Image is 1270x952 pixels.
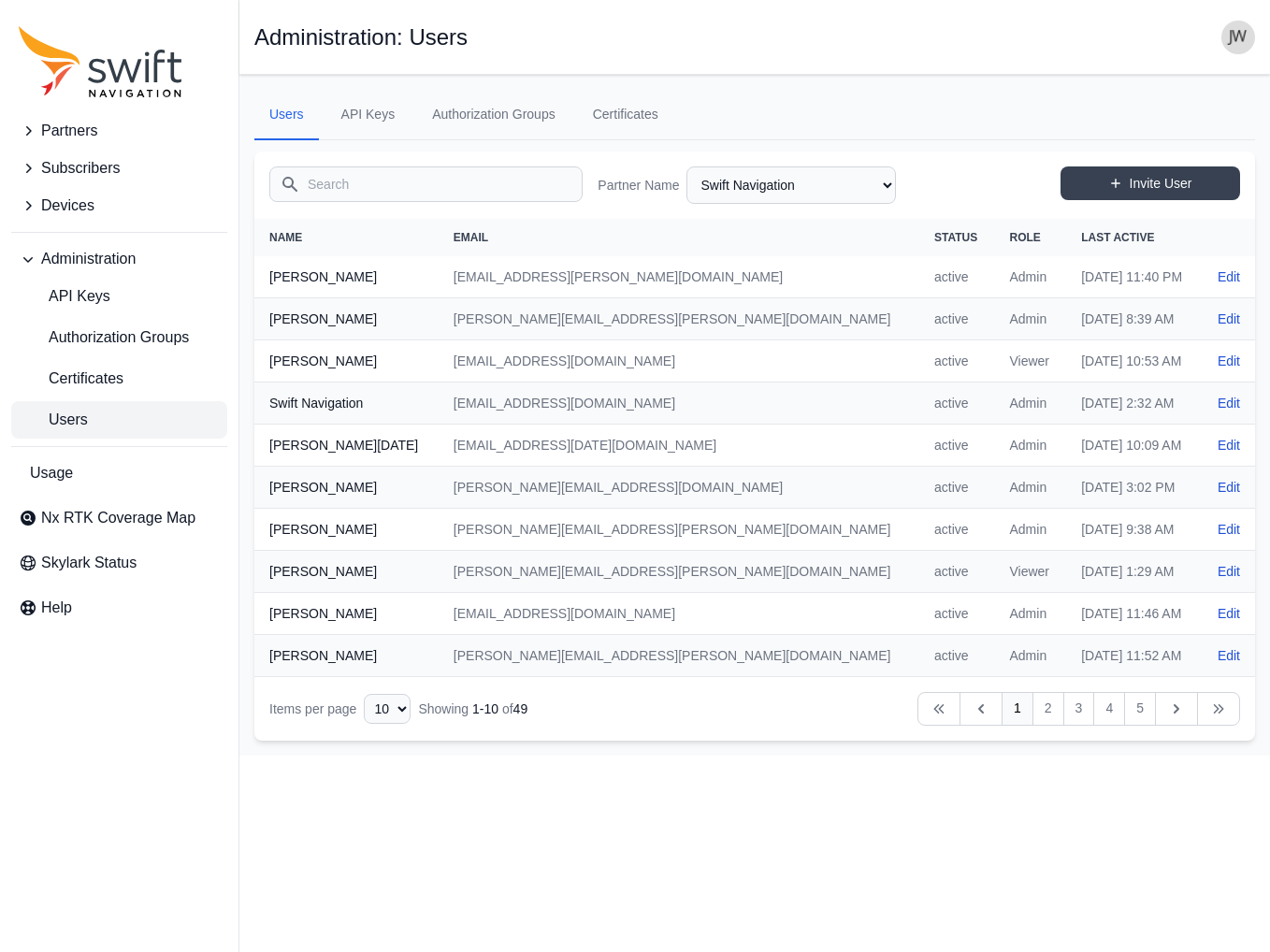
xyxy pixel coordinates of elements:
[254,26,468,49] h1: Administration: Users
[1221,21,1255,54] img: user photo
[11,454,227,492] a: Usage
[254,382,439,425] th: Swift Navigation
[269,166,583,202] input: Search
[598,176,679,195] label: Partner Name
[1066,467,1201,509] td: [DATE] 3:02 PM
[1066,219,1201,256] th: Last Active
[19,285,110,308] span: API Keys
[254,635,439,677] th: [PERSON_NAME]
[919,551,995,593] td: active
[439,467,919,509] td: [PERSON_NAME][EMAIL_ADDRESS][DOMAIN_NAME]
[19,326,189,349] span: Authorization Groups
[11,278,227,315] a: API Keys
[513,701,528,716] span: 49
[254,551,439,593] th: [PERSON_NAME]
[11,544,227,582] a: Skylark Status
[686,166,896,204] select: Partner Name
[1066,425,1201,467] td: [DATE] 10:09 AM
[41,195,94,217] span: Devices
[254,90,319,140] a: Users
[1218,394,1240,412] a: Edit
[919,425,995,467] td: active
[1061,166,1240,200] a: Invite User
[439,382,919,425] td: [EMAIL_ADDRESS][DOMAIN_NAME]
[1066,593,1201,635] td: [DATE] 11:46 AM
[994,467,1066,509] td: Admin
[994,382,1066,425] td: Admin
[1032,692,1064,726] a: 2
[439,340,919,382] td: [EMAIL_ADDRESS][DOMAIN_NAME]
[1218,520,1240,539] a: Edit
[439,219,919,256] th: Email
[11,499,227,537] a: Nx RTK Coverage Map
[994,340,1066,382] td: Viewer
[919,298,995,340] td: active
[919,467,995,509] td: active
[439,593,919,635] td: [EMAIL_ADDRESS][DOMAIN_NAME]
[1066,382,1201,425] td: [DATE] 2:32 AM
[1063,692,1095,726] a: 3
[11,360,227,397] a: Certificates
[254,340,439,382] th: [PERSON_NAME]
[919,382,995,425] td: active
[994,219,1066,256] th: Role
[994,298,1066,340] td: Admin
[254,467,439,509] th: [PERSON_NAME]
[1218,352,1240,370] a: Edit
[417,90,570,140] a: Authorization Groups
[1218,604,1240,623] a: Edit
[41,552,137,574] span: Skylark Status
[1218,478,1240,497] a: Edit
[994,551,1066,593] td: Viewer
[254,593,439,635] th: [PERSON_NAME]
[994,635,1066,677] td: Admin
[41,120,97,142] span: Partners
[1002,692,1033,726] a: 1
[11,319,227,356] a: Authorization Groups
[254,509,439,551] th: [PERSON_NAME]
[11,187,227,224] button: Devices
[439,509,919,551] td: [PERSON_NAME][EMAIL_ADDRESS][PERSON_NAME][DOMAIN_NAME]
[1066,509,1201,551] td: [DATE] 9:38 AM
[11,150,227,187] button: Subscribers
[30,462,73,484] span: Usage
[439,551,919,593] td: [PERSON_NAME][EMAIL_ADDRESS][PERSON_NAME][DOMAIN_NAME]
[994,593,1066,635] td: Admin
[1218,562,1240,581] a: Edit
[1218,310,1240,328] a: Edit
[11,401,227,439] a: Users
[994,256,1066,298] td: Admin
[41,597,72,619] span: Help
[1066,298,1201,340] td: [DATE] 8:39 AM
[269,701,356,716] span: Items per page
[1093,692,1125,726] a: 4
[472,701,498,716] span: 1 - 10
[254,219,439,256] th: Name
[11,112,227,150] button: Partners
[364,694,411,724] select: Display Limit
[1218,436,1240,454] a: Edit
[919,635,995,677] td: active
[439,298,919,340] td: [PERSON_NAME][EMAIL_ADDRESS][PERSON_NAME][DOMAIN_NAME]
[41,507,195,529] span: Nx RTK Coverage Map
[254,425,439,467] th: [PERSON_NAME][DATE]
[254,298,439,340] th: [PERSON_NAME]
[254,677,1255,741] nav: Table navigation
[439,635,919,677] td: [PERSON_NAME][EMAIL_ADDRESS][PERSON_NAME][DOMAIN_NAME]
[1218,646,1240,665] a: Edit
[994,509,1066,551] td: Admin
[41,157,120,180] span: Subscribers
[1066,340,1201,382] td: [DATE] 10:53 AM
[11,240,227,278] button: Administration
[1124,692,1156,726] a: 5
[919,340,995,382] td: active
[1066,256,1201,298] td: [DATE] 11:40 PM
[254,256,439,298] th: [PERSON_NAME]
[439,256,919,298] td: [EMAIL_ADDRESS][PERSON_NAME][DOMAIN_NAME]
[578,90,673,140] a: Certificates
[1066,551,1201,593] td: [DATE] 1:29 AM
[919,256,995,298] td: active
[919,593,995,635] td: active
[41,248,136,270] span: Administration
[19,409,88,431] span: Users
